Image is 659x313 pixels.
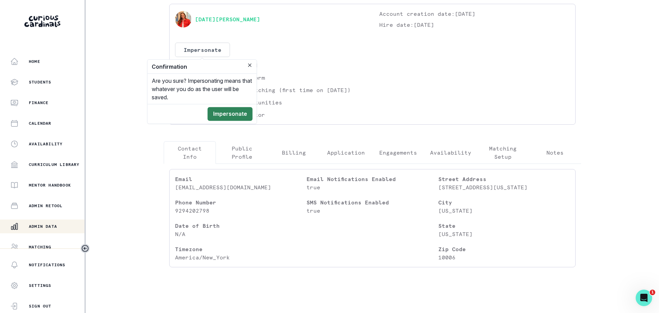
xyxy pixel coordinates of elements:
p: Email Notifications Enabled [307,175,438,183]
a: [DATE][PERSON_NAME] [195,15,260,23]
p: [US_STATE] [438,230,570,238]
img: Curious Cardinals Logo [24,15,60,27]
p: N/A [175,230,307,238]
p: Settings [29,283,51,288]
header: Confirmation [148,60,257,74]
button: Impersonate [208,107,253,121]
p: [EMAIL_ADDRESS][DOMAIN_NAME] [175,183,307,191]
p: [US_STATE] [438,206,570,215]
p: Account creation date: [DATE] [379,10,570,18]
p: 9294202798 [175,206,307,215]
p: [STREET_ADDRESS][US_STATE] [438,183,570,191]
p: Admin Retool [29,203,62,209]
p: State [438,222,570,230]
p: Contact Info [170,144,210,161]
p: City [438,198,570,206]
p: Date of Birth [175,222,307,230]
p: Street Address [438,175,570,183]
span: 1 [650,290,655,295]
button: Close [246,61,254,69]
p: Home [29,59,40,64]
p: America/New_York [175,253,307,261]
p: Matching [29,244,51,250]
p: Engagements [379,148,417,157]
p: Finance [29,100,48,105]
iframe: Intercom live chat [636,290,652,306]
p: Email [175,175,307,183]
p: true [307,206,438,215]
p: Phone Number [175,198,307,206]
p: 10006 [438,253,570,261]
p: Notes [546,148,564,157]
p: Public Profile [222,144,262,161]
p: Hire date: [DATE] [379,21,570,29]
p: Eligible for matching (first time on [DATE]) [203,86,351,94]
p: Calendar [29,121,51,126]
p: SMS Notifications Enabled [307,198,438,206]
p: Notifications [29,262,66,268]
p: Availability [430,148,471,157]
p: Curriculum Library [29,162,80,167]
p: true [307,183,438,191]
p: Billing [282,148,306,157]
p: Students [29,79,51,85]
p: Availability [29,141,62,147]
p: Matching Setup [483,144,523,161]
p: Mentor Handbook [29,182,71,188]
p: Timezone [175,245,307,253]
div: Are you sure? Impersonating means that whatever you do as the user will be saved. [148,74,257,104]
p: Sign Out [29,303,51,309]
p: Admin Data [29,224,57,229]
button: Toggle sidebar [81,244,90,253]
p: Application [327,148,365,157]
button: Impersonate [175,43,230,57]
p: Zip Code [438,245,570,253]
